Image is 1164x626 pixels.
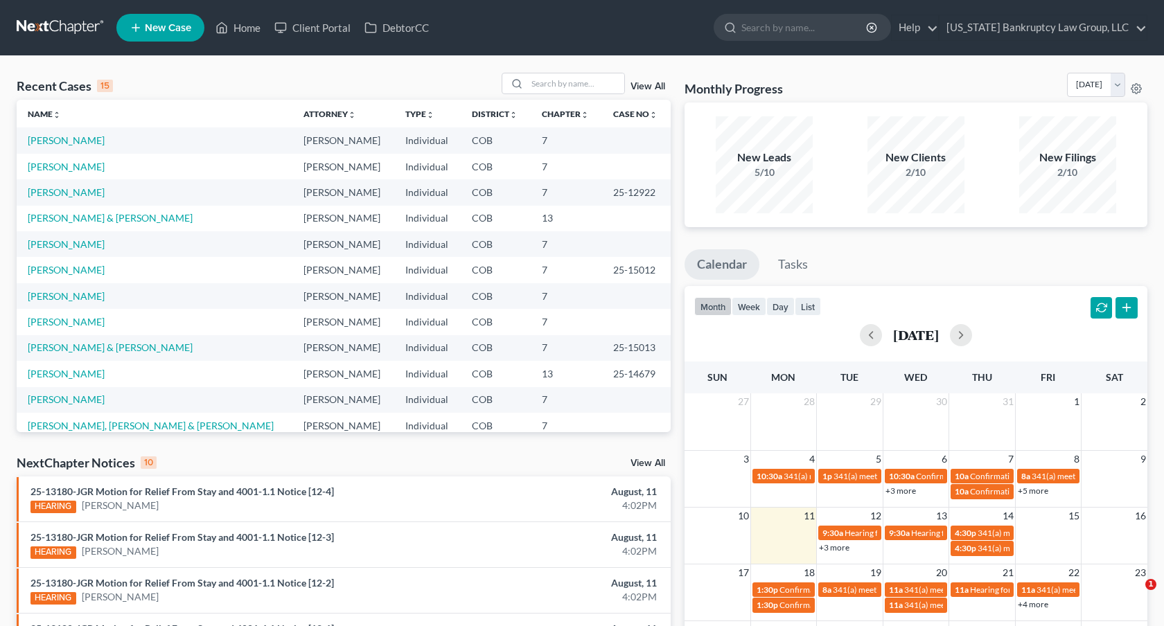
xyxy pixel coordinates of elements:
td: 25-15012 [602,257,671,283]
div: HEARING [30,592,76,605]
a: 25-13180-JGR Motion for Relief From Stay and 4001-1.1 Notice [12-3] [30,531,334,543]
div: August, 11 [457,576,657,590]
a: Tasks [766,249,820,280]
span: 18 [802,564,816,581]
td: Individual [394,257,461,283]
a: Typeunfold_more [405,109,434,119]
td: 7 [531,179,602,205]
div: 2/10 [1019,166,1116,179]
a: [PERSON_NAME] [82,544,159,558]
td: [PERSON_NAME] [292,413,394,438]
div: New Clients [867,150,964,166]
span: 30 [935,393,949,410]
span: 23 [1134,564,1147,581]
span: 7 [1007,451,1015,467]
a: Attorneyunfold_more [303,109,356,119]
span: 341(a) meeting for [PERSON_NAME] [978,528,1111,538]
td: [PERSON_NAME] [292,309,394,334]
td: [PERSON_NAME] [292,179,394,205]
div: August, 11 [457,530,657,544]
i: unfold_more [581,111,589,119]
span: 14 [1001,508,1015,524]
button: week [732,297,766,316]
div: 4:02PM [457,544,657,558]
button: month [694,297,732,316]
a: [PERSON_NAME] & [PERSON_NAME] [28,341,193,353]
span: 8a [822,584,831,595]
a: Home [209,15,267,40]
button: day [766,297,795,316]
i: unfold_more [649,111,658,119]
a: [PERSON_NAME] & [PERSON_NAME] [28,212,193,224]
a: [PERSON_NAME] [28,368,105,379]
span: 20 [935,564,949,581]
input: Search by name... [741,15,868,40]
div: New Leads [716,150,813,166]
td: Individual [394,413,461,438]
div: New Filings [1019,150,1116,166]
span: 8 [1073,451,1081,467]
span: 9:30a [822,528,843,538]
span: 19 [869,564,883,581]
span: Fri [1041,371,1055,383]
span: 11a [1021,584,1035,595]
a: [PERSON_NAME] [28,316,105,328]
td: Individual [394,154,461,179]
td: Individual [394,309,461,334]
i: unfold_more [348,111,356,119]
div: HEARING [30,546,76,559]
a: DebtorCC [358,15,436,40]
td: COB [461,335,531,361]
a: [PERSON_NAME] [28,186,105,198]
td: COB [461,413,531,438]
span: 10a [955,486,969,497]
td: COB [461,387,531,413]
a: [PERSON_NAME] [28,134,105,146]
span: Confirmation Hearing for [PERSON_NAME] [779,584,938,595]
span: 4:30p [955,528,976,538]
a: 25-13180-JGR Motion for Relief From Stay and 4001-1.1 Notice [12-2] [30,577,334,589]
td: Individual [394,283,461,309]
td: 7 [531,309,602,334]
h2: [DATE] [893,328,939,342]
td: 25-14679 [602,361,671,386]
td: COB [461,257,531,283]
span: 5 [874,451,883,467]
a: Case Nounfold_more [613,109,658,119]
div: Recent Cases [17,78,113,94]
span: 341(a) meeting for [PERSON_NAME] [833,584,967,595]
a: [PERSON_NAME] [28,161,105,172]
span: 11a [955,584,969,595]
a: Nameunfold_more [28,109,61,119]
span: 3 [742,451,750,467]
span: 9:30a [889,528,910,538]
a: +3 more [885,485,916,496]
td: COB [461,231,531,257]
td: COB [461,179,531,205]
span: 341(a) meeting for [PERSON_NAME] [978,543,1111,553]
a: [PERSON_NAME] [28,290,105,302]
span: 341(a) meeting for [PERSON_NAME] & [PERSON_NAME] [784,471,991,481]
td: COB [461,206,531,231]
span: Confirmation Hearing for [PERSON_NAME] [779,600,938,610]
td: 7 [531,335,602,361]
a: Help [892,15,938,40]
span: Hearing for [PERSON_NAME] [970,584,1078,595]
i: unfold_more [426,111,434,119]
td: Individual [394,387,461,413]
td: [PERSON_NAME] [292,257,394,283]
td: [PERSON_NAME] [292,361,394,386]
td: 7 [531,257,602,283]
span: 16 [1134,508,1147,524]
span: 10:30a [889,471,915,481]
iframe: Intercom live chat [1117,579,1150,612]
i: unfold_more [53,111,61,119]
td: [PERSON_NAME] [292,387,394,413]
span: Mon [771,371,795,383]
td: [PERSON_NAME] [292,335,394,361]
td: Individual [394,231,461,257]
span: 22 [1067,564,1081,581]
span: 28 [802,393,816,410]
span: 12 [869,508,883,524]
td: 7 [531,283,602,309]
